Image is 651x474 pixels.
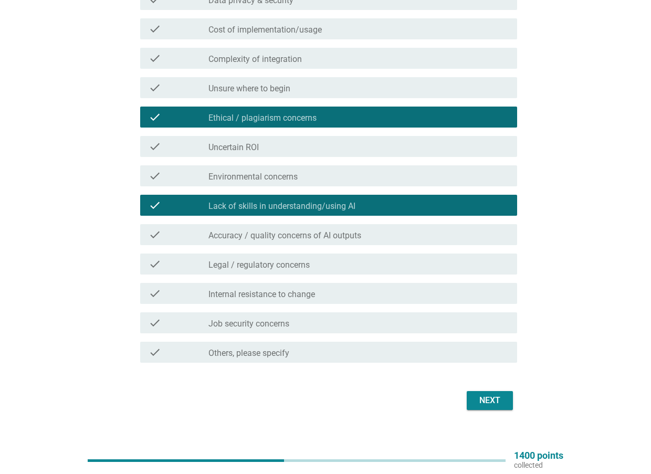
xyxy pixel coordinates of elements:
i: check [149,140,161,153]
label: Job security concerns [208,319,289,329]
label: Cost of implementation/usage [208,25,322,35]
label: Ethical / plagiarism concerns [208,113,317,123]
label: Uncertain ROI [208,142,259,153]
label: Complexity of integration [208,54,302,65]
label: Environmental concerns [208,172,298,182]
p: 1400 points [514,451,563,460]
label: Internal resistance to change [208,289,315,300]
i: check [149,287,161,300]
i: check [149,228,161,241]
i: check [149,346,161,359]
i: check [149,317,161,329]
p: collected [514,460,563,470]
div: Next [475,394,505,407]
label: Lack of skills in understanding/using AI [208,201,355,212]
label: Others, please specify [208,348,289,359]
i: check [149,23,161,35]
label: Accuracy / quality concerns of AI outputs [208,230,361,241]
button: Next [467,391,513,410]
i: check [149,52,161,65]
i: check [149,258,161,270]
i: check [149,170,161,182]
label: Legal / regulatory concerns [208,260,310,270]
i: check [149,111,161,123]
i: check [149,81,161,94]
label: Unsure where to begin [208,83,290,94]
i: check [149,199,161,212]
